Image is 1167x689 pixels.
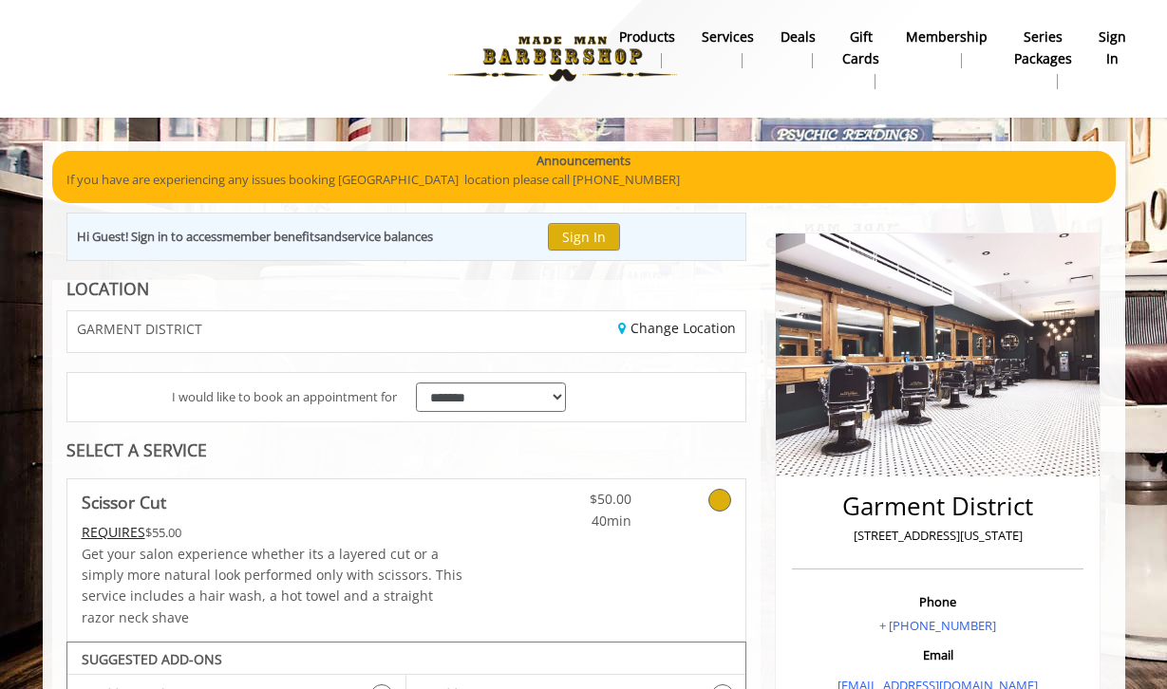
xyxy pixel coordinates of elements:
[797,526,1079,546] p: [STREET_ADDRESS][US_STATE]
[893,24,1001,73] a: MembershipMembership
[82,544,463,629] p: Get your salon experience whether its a layered cut or a simply more natural look performed only ...
[548,223,620,251] button: Sign In
[342,228,433,245] b: service balances
[82,489,166,515] b: Scissor Cut
[781,27,816,47] b: Deals
[906,27,988,47] b: Membership
[829,24,893,94] a: Gift cardsgift cards
[66,170,1101,190] p: If you have are experiencing any issues booking [GEOGRAPHIC_DATA] location please call [PHONE_NUM...
[172,387,397,407] span: I would like to book an appointment for
[797,648,1079,661] h3: Email
[702,27,754,47] b: Services
[66,277,149,300] b: LOCATION
[519,511,631,531] span: 40min
[82,523,145,541] span: This service needs some Advance to be paid before we block your appointment
[1099,27,1126,69] b: sign in
[519,489,631,510] span: $50.00
[77,227,433,247] div: Hi Guest! Sign in to access and
[618,319,736,337] a: Change Location
[1085,24,1139,73] a: sign insign in
[619,27,675,47] b: products
[688,24,767,73] a: ServicesServices
[879,617,996,634] a: + [PHONE_NUMBER]
[767,24,829,73] a: DealsDeals
[66,441,747,459] div: SELECT A SERVICE
[606,24,688,73] a: Productsproducts
[797,493,1079,520] h2: Garment District
[842,27,879,69] b: gift cards
[82,522,463,543] div: $55.00
[1001,24,1085,94] a: Series packagesSeries packages
[77,322,202,336] span: GARMENT DISTRICT
[82,650,222,668] b: SUGGESTED ADD-ONS
[1014,27,1072,69] b: Series packages
[536,151,631,171] b: Announcements
[797,595,1079,608] h3: Phone
[222,228,320,245] b: member benefits
[432,7,693,111] img: Made Man Barbershop logo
